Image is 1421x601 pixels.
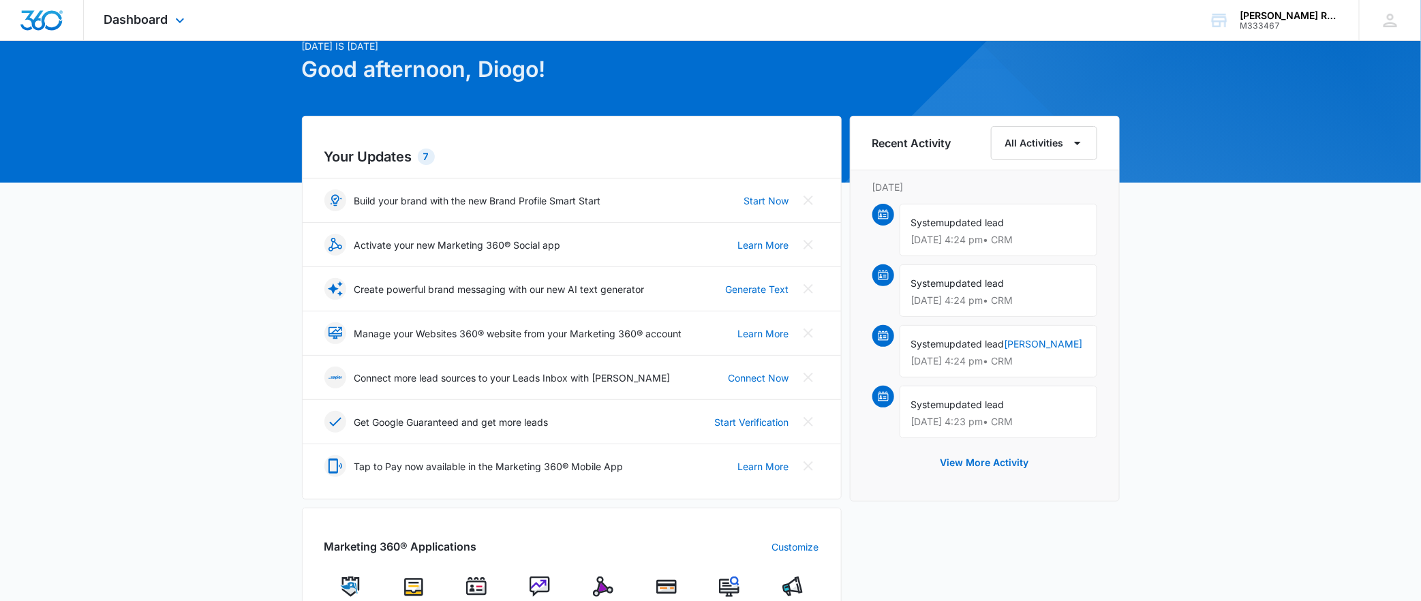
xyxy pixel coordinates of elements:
p: [DATE] 4:24 pm • CRM [911,296,1086,305]
p: Create powerful brand messaging with our new AI text generator [354,282,645,296]
a: Start Now [744,194,789,208]
h1: Good afternoon, Diogo! [302,53,842,86]
span: System [911,338,945,350]
h2: Marketing 360® Applications [324,538,477,555]
button: All Activities [991,126,1097,160]
p: Connect more lead sources to your Leads Inbox with [PERSON_NAME] [354,371,671,385]
p: [DATE] is [DATE] [302,39,842,53]
div: account name [1240,10,1339,21]
a: Learn More [738,326,789,341]
h2: Your Updates [324,147,819,167]
button: View More Activity [927,446,1043,479]
button: Close [797,367,819,388]
button: Close [797,189,819,211]
a: Customize [772,540,819,554]
a: Start Verification [715,415,789,429]
span: updated lead [945,338,1005,350]
span: updated lead [945,277,1005,289]
span: updated lead [945,217,1005,228]
a: Connect Now [729,371,789,385]
button: Close [797,322,819,344]
p: Activate your new Marketing 360® Social app [354,238,561,252]
button: Close [797,234,819,256]
p: Get Google Guaranteed and get more leads [354,415,549,429]
a: Learn More [738,459,789,474]
div: account id [1240,21,1339,31]
p: [DATE] 4:24 pm • CRM [911,356,1086,366]
a: Learn More [738,238,789,252]
button: Close [797,411,819,433]
a: Generate Text [726,282,789,296]
button: Close [797,278,819,300]
span: Dashboard [104,12,168,27]
span: System [911,277,945,289]
p: [DATE] 4:23 pm • CRM [911,417,1086,427]
p: Manage your Websites 360® website from your Marketing 360® account [354,326,682,341]
p: [DATE] 4:24 pm • CRM [911,235,1086,245]
span: updated lead [945,399,1005,410]
p: [DATE] [872,180,1097,194]
a: [PERSON_NAME] [1005,338,1083,350]
span: System [911,399,945,410]
h6: Recent Activity [872,135,951,151]
div: 7 [418,149,435,165]
p: Tap to Pay now available in the Marketing 360® Mobile App [354,459,624,474]
span: System [911,217,945,228]
p: Build your brand with the new Brand Profile Smart Start [354,194,601,208]
button: Close [797,455,819,477]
